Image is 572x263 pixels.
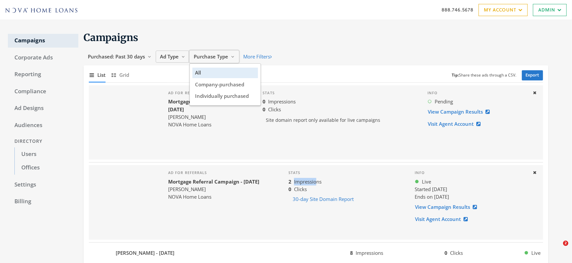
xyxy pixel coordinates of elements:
[8,178,78,192] a: Settings
[84,31,138,44] span: Campaigns
[294,186,307,192] span: Clicks
[195,81,244,88] span: Company-purchased
[8,51,78,65] a: Corporate Ads
[288,193,358,205] button: 30-day Site Domain Report
[88,53,145,60] span: Purchased: Past 30 days
[192,79,258,90] button: Company-purchased
[288,186,291,192] b: 0
[288,170,404,175] h4: Stats
[563,241,568,246] span: 2
[442,6,473,13] a: 888.746.5678
[531,249,541,257] span: Live
[263,106,266,113] b: 0
[350,250,353,256] b: 8
[427,118,485,130] a: Visit Agent Account
[168,170,259,175] h4: Ad for referrals
[452,72,459,78] b: Tip:
[268,98,296,105] span: Impressions
[8,68,78,81] a: Reporting
[14,147,78,161] a: Users
[263,91,417,95] h4: Stats
[427,106,494,118] a: View Campaign Results
[450,250,463,256] span: Clicks
[195,93,249,99] span: Individually purchased
[522,70,543,80] a: Export
[8,119,78,132] a: Audiences
[119,71,129,79] span: Grid
[8,101,78,115] a: Ad Designs
[194,53,228,60] span: Purchase Type
[168,186,259,193] div: [PERSON_NAME]
[168,91,252,95] h4: Ad for referrals
[415,213,472,225] a: Visit Agent Account
[189,63,261,105] div: Purchase Type
[356,250,383,256] span: Impressions
[168,113,252,121] div: [PERSON_NAME]
[452,72,517,78] small: Share these ads through a CSV.
[435,98,453,105] span: Pending
[5,8,77,12] img: Adwerx
[89,245,543,261] button: [PERSON_NAME] - [DATE]8Impressions0ClicksLive
[415,193,449,200] span: Ends on [DATE]
[195,69,201,76] span: All
[444,250,447,256] b: 0
[8,135,78,147] div: Directory
[415,170,527,175] h4: Info
[156,51,189,63] button: Ad Type
[111,68,129,82] button: Grid
[479,4,528,16] a: My Account
[263,113,417,127] p: Site domain report only available for live campaigns
[422,178,431,186] span: Live
[89,68,106,82] button: List
[415,201,481,213] a: View Campaign Results
[168,193,259,201] div: NOVA Home Loans
[8,34,78,48] a: Campaigns
[533,4,567,16] a: Admin
[294,178,322,185] span: Impressions
[239,51,276,63] button: More Filters
[116,249,174,257] b: [PERSON_NAME] - [DATE]
[168,178,259,185] b: Mortgage Referral Campaign - [DATE]
[97,71,106,79] span: List
[84,51,156,63] button: Purchased: Past 30 days
[8,85,78,99] a: Compliance
[288,178,291,185] b: 2
[168,98,242,112] b: Mortgage Referral Campaign - [DATE]
[14,161,78,175] a: Offices
[192,91,258,101] button: Individually purchased
[8,195,78,208] a: Billing
[268,106,281,113] span: Clicks
[160,53,179,60] span: Ad Type
[189,51,239,63] button: Purchase Type
[168,121,252,128] div: NOVA Home Loans
[427,91,527,95] h4: Info
[550,241,565,256] iframe: Intercom live chat
[192,68,258,78] button: All
[263,98,266,105] b: 0
[415,186,527,193] div: Started [DATE]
